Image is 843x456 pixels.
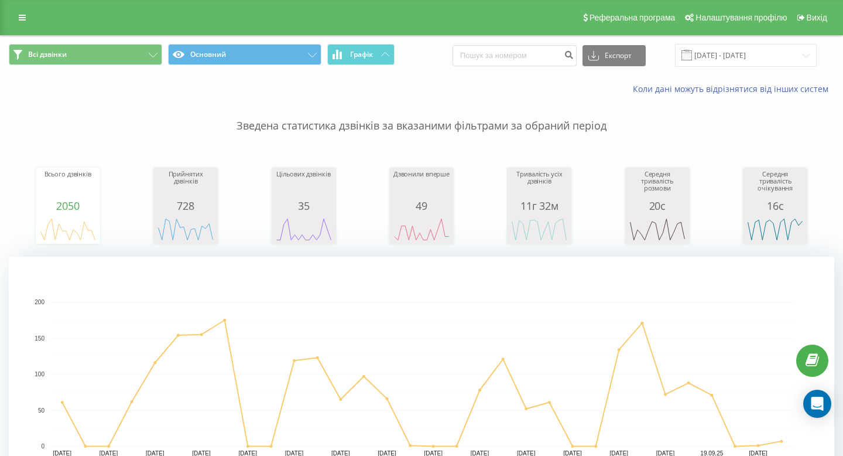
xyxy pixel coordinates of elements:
div: Середня тривалість очікування [746,171,804,200]
button: Експорт [582,45,646,66]
svg: A chart. [156,212,215,247]
input: Пошук за номером [453,45,577,66]
svg: A chart. [746,212,804,247]
div: Цільових дзвінків [275,171,333,200]
div: 35 [275,200,333,212]
text: 200 [35,299,44,305]
div: Середня тривалість розмови [628,171,687,200]
div: Тривалість усіх дзвінків [510,171,568,200]
svg: A chart. [510,212,568,247]
span: Всі дзвінки [28,50,67,59]
svg: A chart. [275,212,333,247]
button: Графік [327,44,395,65]
div: 728 [156,200,215,212]
div: Дзвонили вперше [392,171,451,200]
svg: A chart. [628,212,687,247]
p: Зведена статистика дзвінків за вказаними фільтрами за обраний період [9,95,834,134]
text: 100 [35,371,44,377]
button: Основний [168,44,321,65]
div: Прийнятих дзвінків [156,171,215,200]
span: Налаштування профілю [695,13,787,22]
div: 16с [746,200,804,212]
span: Графік [350,50,373,59]
div: Всього дзвінків [39,171,97,200]
div: 20с [628,200,687,212]
text: 150 [35,335,44,342]
div: Open Intercom Messenger [803,390,831,418]
button: Всі дзвінки [9,44,162,65]
span: Вихід [807,13,827,22]
a: Коли дані можуть відрізнятися вiд інших систем [633,83,834,94]
svg: A chart. [39,212,97,247]
span: Реферальна програма [590,13,676,22]
text: 50 [38,407,45,414]
svg: A chart. [392,212,451,247]
div: 49 [392,200,451,212]
text: 0 [41,443,44,450]
div: 2050 [39,200,97,212]
div: 11г 32м [510,200,568,212]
